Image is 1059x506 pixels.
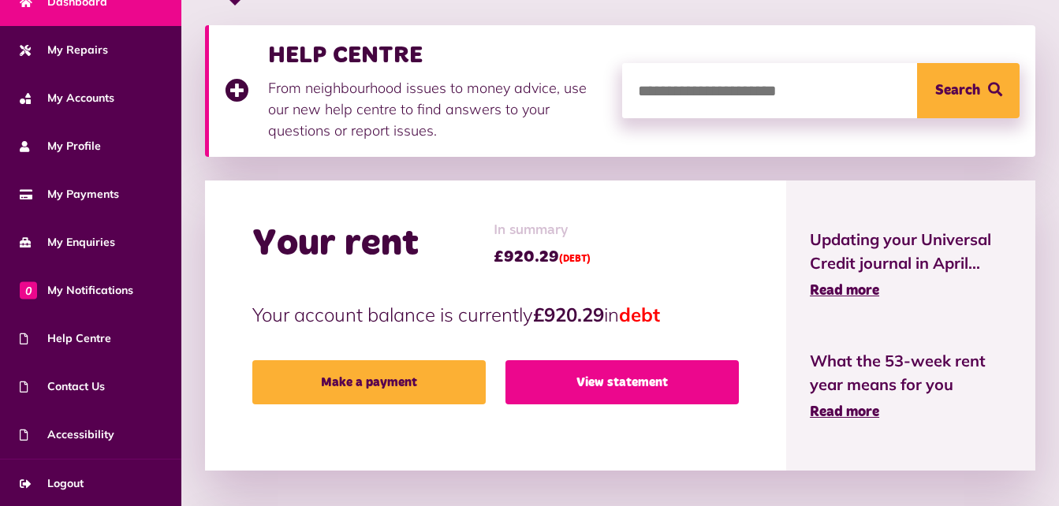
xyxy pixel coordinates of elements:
h3: HELP CENTRE [268,41,606,69]
a: Make a payment [252,360,486,404]
span: My Payments [20,186,119,203]
span: Accessibility [20,426,114,443]
span: Logout [20,475,84,492]
span: My Profile [20,138,101,154]
span: (DEBT) [559,255,591,264]
span: Search [935,63,980,118]
button: Search [917,63,1020,118]
span: Contact Us [20,378,105,395]
span: What the 53-week rent year means for you [810,349,1012,396]
span: Read more [810,284,879,298]
span: £920.29 [494,245,591,269]
span: debt [619,303,660,326]
span: My Notifications [20,282,133,299]
p: From neighbourhood issues to money advice, use our new help centre to find answers to your questi... [268,77,606,141]
span: My Enquiries [20,234,115,251]
span: My Accounts [20,90,114,106]
a: View statement [505,360,739,404]
span: Help Centre [20,330,111,347]
span: In summary [494,220,591,241]
span: 0 [20,281,37,299]
strong: £920.29 [533,303,604,326]
span: My Repairs [20,42,108,58]
span: Read more [810,405,879,419]
a: Updating your Universal Credit journal in April... Read more [810,228,1012,302]
span: Updating your Universal Credit journal in April... [810,228,1012,275]
h2: Your rent [252,221,419,267]
p: Your account balance is currently in [252,300,739,329]
a: What the 53-week rent year means for you Read more [810,349,1012,423]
